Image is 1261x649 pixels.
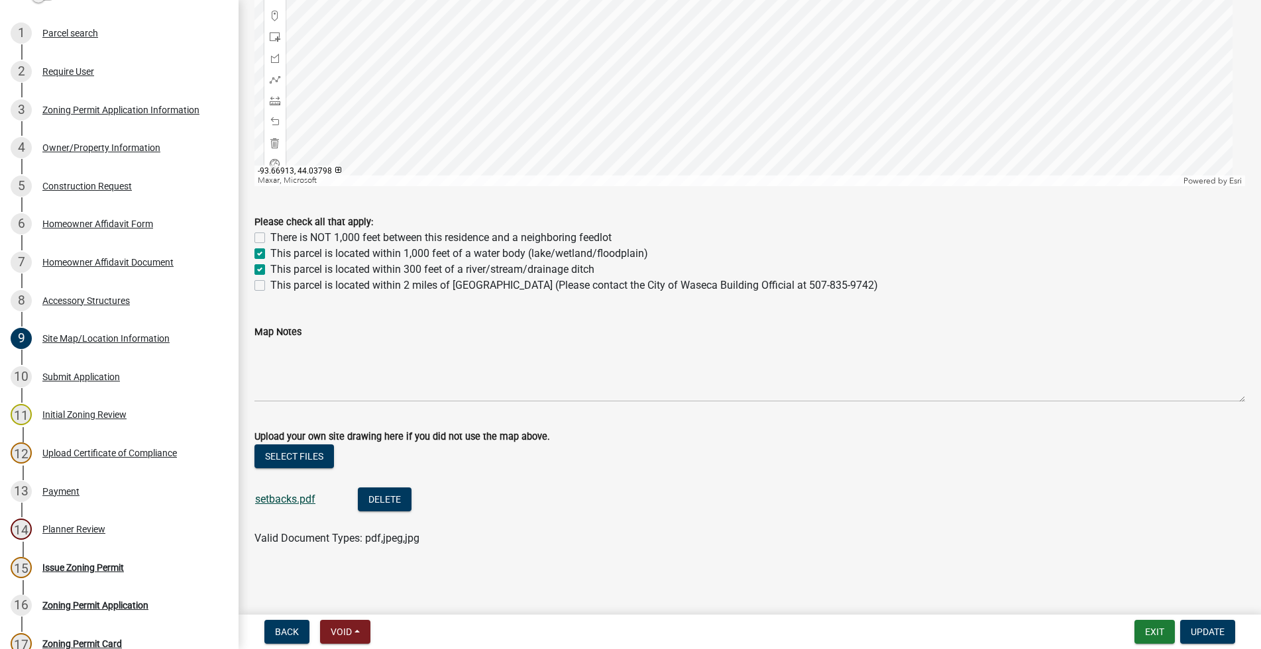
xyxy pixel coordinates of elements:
label: Map Notes [254,328,302,337]
div: Maxar, Microsoft [254,175,1180,186]
div: Construction Request [42,181,132,191]
div: Site Map/Location Information [42,334,170,343]
a: setbacks.pdf [255,493,315,505]
span: Back [275,626,299,637]
div: 13 [11,481,32,502]
label: There is NOT 1,000 feet between this residence and a neighboring feedlot [270,230,612,246]
div: Zoning Permit Application Information [42,105,199,115]
label: Please check all that apply: [254,218,373,227]
div: 16 [11,595,32,616]
span: Void [331,626,352,637]
div: 1 [11,23,32,44]
div: 2 [11,61,32,82]
div: Homeowner Affidavit Form [42,219,153,228]
label: This parcel is located within 300 feet of a river/stream/drainage ditch [270,262,594,277]
button: Back [264,620,309,644]
div: 5 [11,175,32,197]
div: 11 [11,404,32,425]
div: Payment [42,487,80,496]
div: Issue Zoning Permit [42,563,124,572]
div: Initial Zoning Review [42,410,127,419]
wm-modal-confirm: Delete Document [358,494,411,507]
button: Update [1180,620,1235,644]
div: Parcel search [42,28,98,38]
button: Exit [1134,620,1175,644]
div: 14 [11,519,32,540]
div: Homeowner Affidavit Document [42,258,174,267]
div: Owner/Property Information [42,143,160,152]
div: Submit Application [42,372,120,381]
span: Valid Document Types: pdf,jpeg,jpg [254,532,419,544]
div: 10 [11,366,32,387]
div: 15 [11,557,32,578]
span: Update [1191,626,1225,637]
div: Require User [42,67,94,76]
button: Delete [358,487,411,511]
div: 12 [11,442,32,464]
div: 6 [11,213,32,234]
button: Void [320,620,370,644]
div: 7 [11,252,32,273]
div: Powered by [1180,175,1245,186]
label: This parcel is located within 1,000 feet of a water body (lake/wetland/floodplain) [270,246,648,262]
div: Planner Review [42,524,105,534]
div: 3 [11,99,32,121]
div: Accessory Structures [42,296,130,305]
label: Upload your own site drawing here if you did not use the map above. [254,432,550,442]
div: Zoning Permit Application [42,601,148,610]
label: This parcel is located within 2 miles of [GEOGRAPHIC_DATA] (Please contact the City of Waseca Bui... [270,277,878,293]
a: Esri [1229,176,1242,185]
div: Upload Certificate of Compliance [42,448,177,458]
div: Zoning Permit Card [42,639,122,648]
button: Select files [254,444,334,468]
div: 9 [11,328,32,349]
div: 4 [11,137,32,158]
div: 8 [11,290,32,311]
